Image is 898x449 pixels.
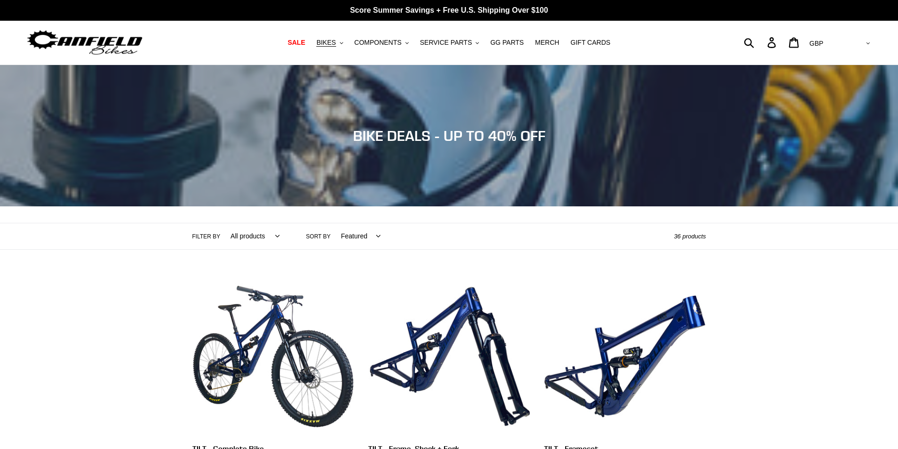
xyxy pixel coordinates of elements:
button: BIKES [312,36,347,49]
span: SERVICE PARTS [420,39,472,47]
span: MERCH [535,39,559,47]
img: Canfield Bikes [26,28,144,57]
span: GIFT CARDS [570,39,610,47]
a: GIFT CARDS [566,36,615,49]
span: COMPONENTS [354,39,402,47]
span: SALE [288,39,305,47]
input: Search [749,32,773,53]
button: SERVICE PARTS [415,36,484,49]
span: BIKES [316,39,336,47]
span: GG PARTS [490,39,524,47]
span: BIKE DEALS - UP TO 40% OFF [353,127,545,144]
a: GG PARTS [486,36,528,49]
label: Sort by [306,232,330,241]
a: SALE [283,36,310,49]
button: COMPONENTS [350,36,413,49]
span: 36 products [674,233,706,240]
a: MERCH [530,36,564,49]
label: Filter by [192,232,221,241]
